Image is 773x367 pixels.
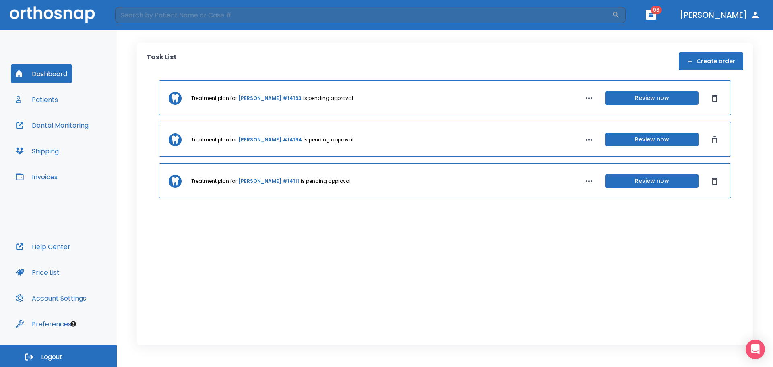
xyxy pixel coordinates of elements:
[11,116,93,135] button: Dental Monitoring
[238,95,302,102] a: [PERSON_NAME] #14163
[147,52,177,70] p: Task List
[11,288,91,308] button: Account Settings
[11,263,64,282] button: Price List
[11,90,63,109] button: Patients
[651,6,662,14] span: 96
[304,136,353,143] p: is pending approval
[605,133,699,146] button: Review now
[605,91,699,105] button: Review now
[11,314,76,334] button: Preferences
[238,136,302,143] a: [PERSON_NAME] #14164
[676,8,763,22] button: [PERSON_NAME]
[191,95,237,102] p: Treatment plan for
[191,178,237,185] p: Treatment plan for
[115,7,612,23] input: Search by Patient Name or Case #
[303,95,353,102] p: is pending approval
[70,320,77,328] div: Tooltip anchor
[746,340,765,359] div: Open Intercom Messenger
[301,178,351,185] p: is pending approval
[41,352,62,361] span: Logout
[708,92,721,105] button: Dismiss
[708,175,721,188] button: Dismiss
[679,52,743,70] button: Create order
[11,237,75,256] button: Help Center
[191,136,237,143] p: Treatment plan for
[11,167,62,187] button: Invoices
[238,178,299,185] a: [PERSON_NAME] #14111
[11,141,64,161] button: Shipping
[708,133,721,146] button: Dismiss
[10,6,95,23] img: Orthosnap
[605,174,699,188] button: Review now
[11,64,72,83] button: Dashboard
